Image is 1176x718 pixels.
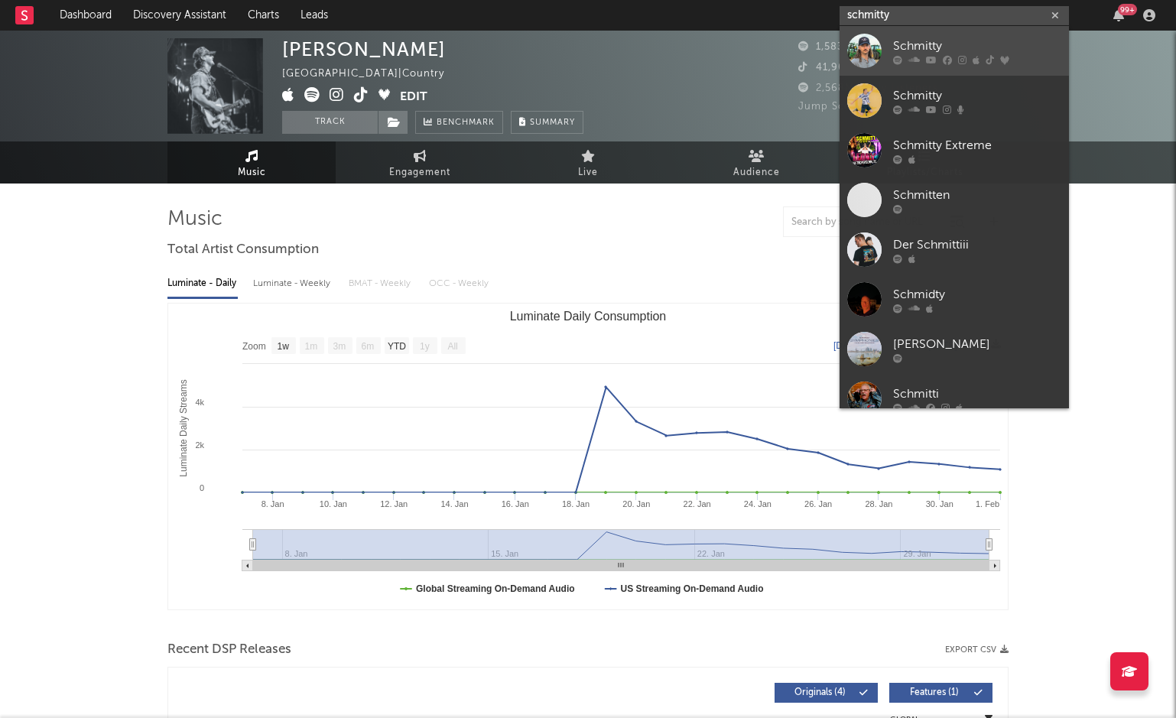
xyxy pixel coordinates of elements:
div: Schmitty Extreme [893,136,1061,154]
a: Live [504,141,672,184]
text: 0 [200,483,204,492]
text: YTD [388,341,406,352]
span: Total Artist Consumption [167,241,319,259]
span: Music [238,164,266,182]
text: US Streaming On-Demand Audio [621,583,764,594]
text: 1y [420,341,430,352]
text: 1. Feb [976,499,999,508]
text: 6m [362,341,375,352]
text: 2k [195,440,204,450]
button: Summary [511,111,583,134]
a: Schmitty [840,76,1069,125]
text: 12. Jan [380,499,408,508]
span: Jump Score: 74.4 [798,102,888,112]
text: 26. Jan [804,499,832,508]
div: [PERSON_NAME] [282,38,446,60]
input: Search for artists [840,6,1069,25]
a: Der Schmittiii [840,225,1069,275]
text: Luminate Daily Consumption [510,310,667,323]
button: Export CSV [945,645,1009,655]
span: Summary [530,119,575,127]
text: 1m [305,341,318,352]
text: 16. Jan [502,499,529,508]
text: 8. Jan [262,499,284,508]
a: Schmitten [840,175,1069,225]
a: Audience [672,141,840,184]
span: 2,568 Monthly Listeners [798,83,938,93]
text: Global Streaming On-Demand Audio [416,583,575,594]
div: Schmitti [893,385,1061,403]
button: Features(1) [889,683,992,703]
div: [PERSON_NAME] [893,335,1061,353]
text: All [447,341,457,352]
span: Audience [733,164,780,182]
div: Luminate - Weekly [253,271,333,297]
span: Live [578,164,598,182]
a: Schmidty [840,275,1069,324]
text: 10. Jan [320,499,347,508]
a: Music [167,141,336,184]
div: Luminate - Daily [167,271,238,297]
text: 20. Jan [622,499,650,508]
text: 1w [278,341,290,352]
div: 99 + [1118,4,1137,15]
a: Engagement [336,141,504,184]
text: [DATE] [833,340,863,351]
div: Schmidty [893,285,1061,304]
text: 24. Jan [744,499,772,508]
button: Originals(4) [775,683,878,703]
text: Zoom [242,341,266,352]
a: Benchmark [415,111,503,134]
div: [GEOGRAPHIC_DATA] | Country [282,65,462,83]
div: Schmitty [893,86,1061,105]
a: [PERSON_NAME] [840,324,1069,374]
a: Schmitti [840,374,1069,424]
text: 14. Jan [440,499,468,508]
span: Engagement [389,164,450,182]
text: 3m [333,341,346,352]
div: Schmitty [893,37,1061,55]
button: 99+ [1113,9,1124,21]
div: Der Schmittiii [893,236,1061,254]
span: 1,583 [798,42,843,52]
input: Search by song name or URL [784,216,945,229]
a: Schmitty [840,26,1069,76]
div: Schmitten [893,186,1061,204]
text: 22. Jan [684,499,711,508]
text: 28. Jan [865,499,892,508]
text: 30. Jan [926,499,953,508]
svg: Luminate Daily Consumption [168,304,1008,609]
span: Benchmark [437,114,495,132]
text: 18. Jan [562,499,590,508]
button: Edit [400,87,427,106]
a: Schmitty Extreme [840,125,1069,175]
button: Track [282,111,378,134]
span: Features ( 1 ) [899,688,970,697]
text: Luminate Daily Streams [178,379,189,476]
span: Originals ( 4 ) [785,688,855,697]
text: 4k [195,398,204,407]
span: Recent DSP Releases [167,641,291,659]
span: 41,900 [798,63,852,73]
